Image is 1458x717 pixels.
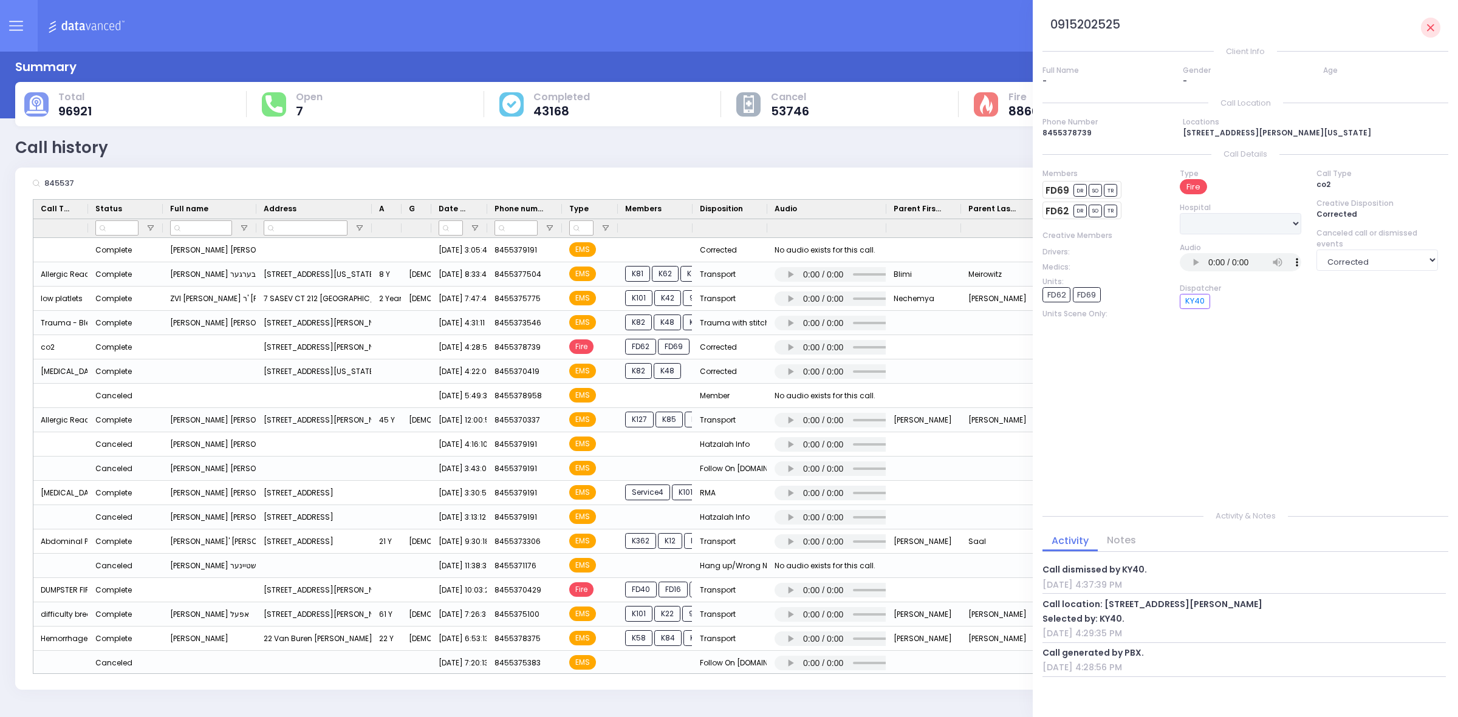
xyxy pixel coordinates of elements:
span: 53746 [771,105,809,117]
div: [STREET_ADDRESS][PERSON_NAME] [256,311,372,335]
div: [DATE] 4:29:35 PM [1042,627,1446,640]
div: [DATE] 8:33:48 PM [431,262,487,287]
div: [STREET_ADDRESS][US_STATE] [256,359,372,384]
div: FD69 [1073,287,1101,302]
p: Client Info [1042,46,1448,58]
div: Audio [1180,242,1301,253]
span: Audio [775,203,797,214]
div: Hang up/Wrong Number [693,554,767,578]
div: Complete [95,267,132,282]
div: Press SPACE to select this row. [33,505,1414,529]
div: [PERSON_NAME] [886,408,961,432]
button: Open Filter Menu [601,223,611,233]
div: [DATE] 5:49:37 AM [431,384,487,408]
div: - [1183,76,1308,87]
div: Hemorrhage [33,627,88,651]
div: Complete [95,339,132,355]
span: DR [1073,205,1087,217]
span: K60 [683,314,710,330]
div: [DATE] 3:43:05 AM [431,457,487,481]
span: DR [1073,184,1087,197]
span: 8455373306 [495,536,541,546]
div: [DATE] 4:31:11 PM [431,311,487,335]
div: [PERSON_NAME] [PERSON_NAME] [PERSON_NAME] [163,505,256,529]
div: Selected by: KY40. [1042,613,1446,625]
span: SO [1089,184,1102,197]
div: [PERSON_NAME] [886,529,961,554]
span: 8455375383 [495,658,541,668]
div: 61 Y [372,602,402,627]
div: [DATE] 6:53:13 PM [431,627,487,651]
div: Canceled [95,509,132,525]
span: Cancel [771,91,809,103]
span: CAR6 [690,582,724,597]
span: 8455375100 [495,609,539,619]
span: EMS [569,485,596,500]
div: [STREET_ADDRESS][PERSON_NAME][US_STATE] [256,578,372,602]
div: 8455378739 [1042,127,1168,138]
div: Press SPACE to select this row. [33,408,1414,432]
div: Complete [95,315,132,331]
div: Corrected [693,238,767,262]
span: EMS [569,437,596,451]
div: [PERSON_NAME] חיים הערש גאלדבערגער [163,262,256,287]
span: Parent First Name [894,203,944,214]
div: Call dismissed by KY40. [1042,563,1446,576]
div: Transport [693,578,767,602]
div: Press SPACE to select this row. [33,384,1414,408]
div: Transport [693,627,767,651]
div: Blimi [886,262,961,287]
span: 8455379191 [495,439,537,449]
div: No audio exists for this call. [775,388,875,404]
span: TR [1104,184,1117,197]
div: [DATE] 3:30:50 AM [431,481,487,505]
div: Press SPACE to select this row. [33,481,1414,505]
div: [PERSON_NAME] [886,627,961,651]
a: FD62 [1046,206,1069,216]
div: Transport [693,602,767,627]
div: Press SPACE to select this row. [33,432,1414,457]
span: 8455378739 [495,342,541,352]
div: [PERSON_NAME] אפעל [163,602,256,627]
div: [PERSON_NAME] [PERSON_NAME] [PERSON_NAME] [163,457,256,481]
input: Full name Filter Input [170,220,232,236]
div: Press SPACE to select this row. [33,651,1414,675]
div: Call Type [1316,168,1438,179]
span: K81 [625,266,650,282]
img: total-response.svg [265,95,282,112]
div: Transport [693,287,767,311]
div: Press SPACE to select this row. [33,627,1414,651]
span: FD40 [625,582,657,597]
div: [STREET_ADDRESS][US_STATE] [256,262,372,287]
span: K101 [625,290,652,306]
input: Address Filter Input [264,220,347,236]
span: K68 [680,266,708,282]
div: Press SPACE to select this row. [33,554,1414,578]
div: Phone Number [1042,117,1168,127]
span: EMS [569,509,596,524]
span: Fire [1008,91,1039,103]
div: [DATE] 3:05:43 PM [431,238,487,262]
div: Press SPACE to select this row. [33,287,1414,311]
span: Phone number [495,203,545,214]
div: [PERSON_NAME] [PERSON_NAME] [PERSON_NAME] [163,238,256,262]
div: Press SPACE to select this row. [33,311,1414,335]
input: Phone number Filter Input [495,220,538,236]
div: Corrected [693,359,767,384]
span: EMS [569,534,596,548]
div: No audio exists for this call. [775,558,875,574]
span: K66 [684,533,711,549]
div: Canceled [95,437,132,452]
div: Press SPACE to select this row. [33,262,1414,287]
span: K22 [654,606,680,622]
div: RMA [693,481,767,505]
div: Nechemya [886,287,961,311]
img: other-cause.svg [744,95,755,114]
span: 8455370337 [495,415,540,425]
span: EMS [569,291,596,305]
input: Type Filter Input [569,220,594,236]
a: Notes [1098,533,1145,547]
div: 7 SASEV CT 212 [GEOGRAPHIC_DATA] [256,287,372,311]
button: Open Filter Menu [146,223,156,233]
div: Complete [95,412,132,428]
